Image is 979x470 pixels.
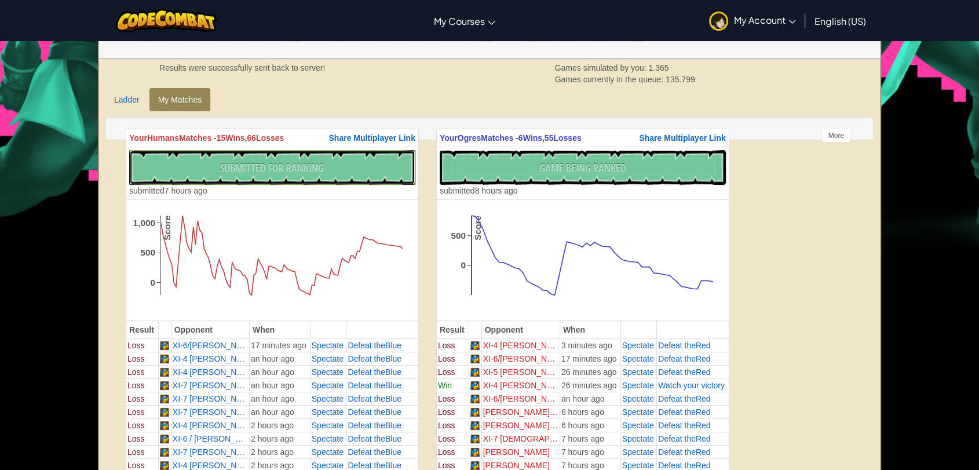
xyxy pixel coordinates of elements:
[149,88,210,111] a: My Matches
[658,354,696,363] span: Defeat the
[666,75,695,84] span: 135.799
[126,320,159,338] th: Result
[312,341,344,350] a: Spectate
[438,421,455,430] span: Loss
[348,381,401,390] a: Defeat theBlue
[481,133,518,143] span: Matches -
[312,354,344,363] a: Spectate
[249,378,310,392] td: an hour ago
[348,434,385,443] span: Defeat the
[129,133,147,143] span: Your
[709,12,728,31] img: avatar
[648,63,669,72] span: 1.365
[434,15,485,27] span: My Courses
[473,216,483,241] text: Score
[622,381,654,390] a: Spectate
[481,365,560,378] td: XI-5 [PERSON_NAME]...
[553,133,581,143] span: Losses
[328,133,415,143] span: Share Multiplayer Link
[171,320,249,338] th: Opponent
[249,320,310,338] th: When
[622,421,654,430] a: Spectate
[814,15,866,27] span: English (US)
[438,434,455,443] span: Loss
[658,461,710,470] a: Defeat theRed
[555,63,649,72] span: Games simulated by you:
[225,133,247,143] span: Wins,
[312,394,344,403] a: Spectate
[622,367,654,377] span: Spectate
[440,186,475,195] span: submitted
[622,461,654,470] span: Spectate
[560,418,620,432] td: 6 hours ago
[171,378,249,392] td: XI-7 [PERSON_NAME]...
[127,421,145,430] span: Loss
[249,392,310,405] td: an hour ago
[348,407,401,417] a: Defeat theBlue
[159,63,325,72] strong: Results were successfully sent back to server!
[658,434,696,443] span: Defeat the
[127,407,145,417] span: Loss
[622,434,654,443] a: Spectate
[171,338,249,352] td: XI-6/[PERSON_NAME]...
[560,445,620,458] td: 7 hours ago
[822,129,850,143] div: More
[162,216,172,241] text: Score
[481,392,560,405] td: XI-6/[PERSON_NAME]...
[560,392,620,405] td: an hour ago
[348,461,385,470] span: Defeat the
[438,354,455,363] span: Loss
[312,447,344,457] span: Spectate
[622,354,654,363] a: Spectate
[348,367,385,377] span: Defeat the
[127,381,145,390] span: Loss
[622,447,654,457] a: Spectate
[622,407,654,417] span: Spectate
[560,352,620,365] td: 17 minutes ago
[249,445,310,458] td: 2 hours ago
[312,461,344,470] span: Spectate
[658,407,710,417] a: Defeat theRed
[127,461,145,470] span: Loss
[481,338,560,352] td: XI-4 [PERSON_NAME]...
[560,365,620,378] td: 26 minutes ago
[127,434,145,443] span: Loss
[348,434,401,443] a: Defeat theBlue
[438,367,455,377] span: Loss
[658,367,710,377] a: Defeat theRed
[348,421,385,430] span: Defeat the
[140,247,155,257] text: 500
[436,320,469,338] th: Result
[440,133,458,143] span: Your
[560,405,620,418] td: 6 hours ago
[622,394,654,403] a: Spectate
[438,394,455,403] span: Loss
[249,405,310,418] td: an hour ago
[171,352,249,365] td: XI-4 [PERSON_NAME]...
[171,365,249,378] td: XI-4 [PERSON_NAME]...
[348,367,401,377] a: Defeat theBlue
[312,407,344,417] a: Spectate
[438,407,455,417] span: Loss
[348,421,401,430] a: Defeat theBlue
[312,421,344,430] a: Spectate
[481,352,560,365] td: XI-6/[PERSON_NAME]...
[348,341,401,350] a: Defeat theBlue
[560,378,620,392] td: 26 minutes ago
[481,378,560,392] td: XI-4 [PERSON_NAME]...
[312,381,344,390] span: Spectate
[658,394,710,403] a: Defeat theRed
[127,367,145,377] span: Loss
[256,133,284,143] span: Losses
[438,447,455,457] span: Loss
[481,445,560,458] td: [PERSON_NAME]
[658,354,710,363] a: Defeat theRed
[105,88,148,111] a: Ladder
